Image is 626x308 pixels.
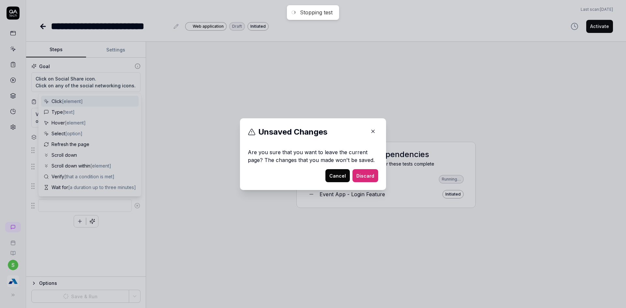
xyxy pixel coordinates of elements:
button: Discard [352,169,378,182]
button: Cancel [325,169,350,182]
div: Unsaved Changes [248,126,365,138]
p: Are you sure that you want to leave the current page? The changes that you made won't be saved. [248,148,378,169]
button: Close Modal [368,126,378,137]
div: Stopping test [300,9,333,16]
